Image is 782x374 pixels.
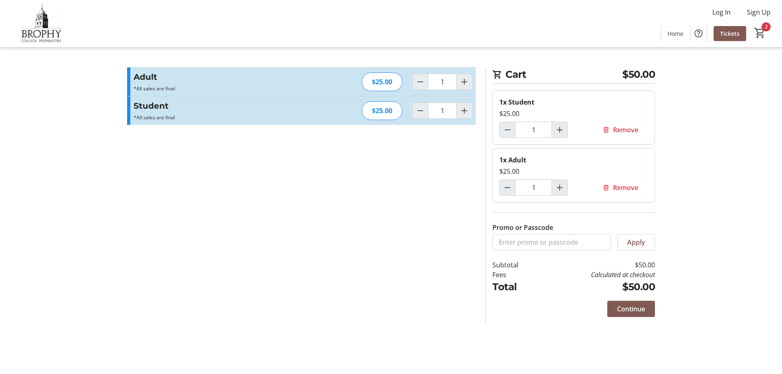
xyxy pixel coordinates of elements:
[492,234,611,250] input: Enter promo or passcode
[492,280,540,294] td: Total
[747,7,771,17] span: Sign Up
[613,183,638,192] span: Remove
[413,74,428,90] button: Decrement by one
[607,301,655,317] button: Continue
[706,6,737,19] button: Log In
[5,3,77,44] img: Brophy College Preparatory 's Logo
[515,179,552,196] input: Adult Quantity
[499,166,648,176] div: $25.00
[720,29,740,38] span: Tickets
[134,100,312,112] h3: Student
[613,125,638,135] span: Remove
[134,71,312,83] h3: Adult
[540,260,655,270] td: $50.00
[540,270,655,280] td: Calculated at checkout
[515,122,552,138] input: Student Quantity
[593,122,648,138] button: Remove
[492,67,655,84] h2: Cart
[413,103,428,118] button: Decrement by one
[492,270,540,280] td: Fees
[668,29,683,38] span: Home
[617,304,645,314] span: Continue
[753,26,767,40] button: Cart
[500,122,515,138] button: Decrement by one
[428,103,457,119] input: Student Quantity
[627,237,645,247] span: Apply
[428,74,457,90] input: Adult Quantity
[362,101,402,120] div: $25.00
[622,67,655,82] span: $50.00
[499,97,648,107] div: 1x Student
[540,280,655,294] td: $50.00
[617,234,655,250] button: Apply
[134,114,175,121] span: *All sales are final
[661,26,690,41] a: Home
[492,260,540,270] td: Subtotal
[552,180,567,195] button: Increment by one
[593,179,648,196] button: Remove
[457,74,472,90] button: Increment by one
[499,155,648,165] div: 1x Adult
[362,72,402,91] div: $25.00
[492,223,553,232] label: Promo or Passcode
[690,25,707,42] button: Help
[714,26,746,41] a: Tickets
[457,103,472,118] button: Increment by one
[740,6,777,19] button: Sign Up
[712,7,731,17] span: Log In
[499,109,648,118] div: $25.00
[500,180,515,195] button: Decrement by one
[552,122,567,138] button: Increment by one
[134,85,175,92] span: *All sales are final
